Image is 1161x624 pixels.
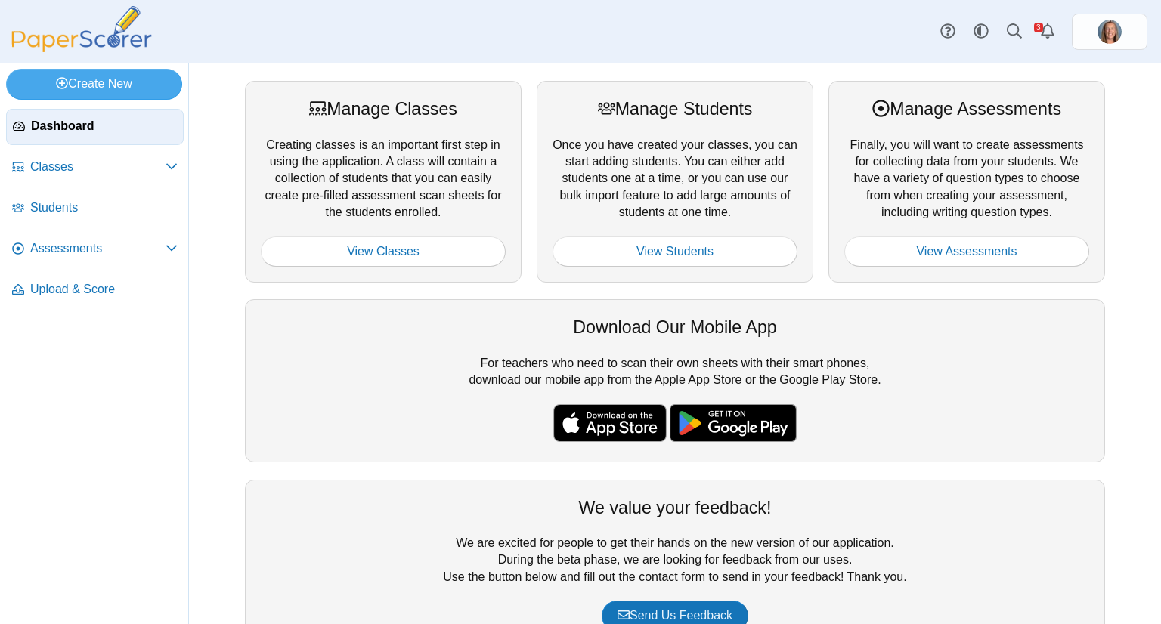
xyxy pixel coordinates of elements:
[30,240,166,257] span: Assessments
[261,496,1089,520] div: We value your feedback!
[1031,15,1064,48] a: Alerts
[6,150,184,186] a: Classes
[6,42,157,54] a: PaperScorer
[261,236,506,267] a: View Classes
[261,315,1089,339] div: Download Our Mobile App
[30,159,166,175] span: Classes
[844,236,1089,267] a: View Assessments
[618,609,732,622] span: Send Us Feedback
[30,281,178,298] span: Upload & Score
[553,236,797,267] a: View Students
[1098,20,1122,44] span: Samantha Sutphin - MRH Faculty
[31,118,177,134] span: Dashboard
[670,404,797,442] img: google-play-badge.png
[553,404,667,442] img: apple-store-badge.svg
[1098,20,1122,44] img: ps.WNEQT33M2D3P2Tkp
[1072,14,1147,50] a: ps.WNEQT33M2D3P2Tkp
[537,81,813,283] div: Once you have created your classes, you can start adding students. You can either add students on...
[6,231,184,267] a: Assessments
[6,69,182,99] a: Create New
[6,6,157,52] img: PaperScorer
[261,97,506,121] div: Manage Classes
[6,272,184,308] a: Upload & Score
[828,81,1105,283] div: Finally, you will want to create assessments for collecting data from your students. We have a va...
[245,81,522,283] div: Creating classes is an important first step in using the application. A class will contain a coll...
[245,299,1105,462] div: For teachers who need to scan their own sheets with their smart phones, download our mobile app f...
[6,109,184,145] a: Dashboard
[6,190,184,227] a: Students
[844,97,1089,121] div: Manage Assessments
[553,97,797,121] div: Manage Students
[30,199,178,216] span: Students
